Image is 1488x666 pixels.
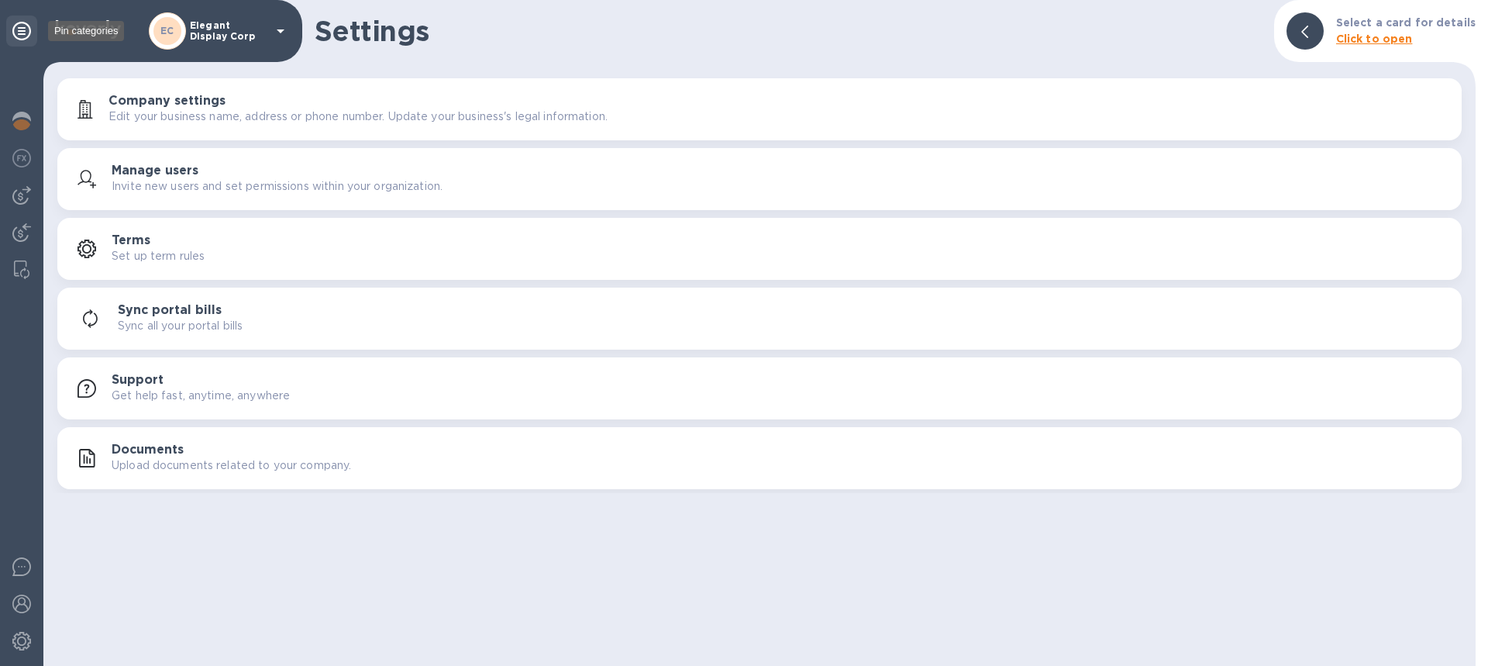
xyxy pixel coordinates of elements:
[57,148,1462,210] button: Manage usersInvite new users and set permissions within your organization.
[112,388,290,404] p: Get help fast, anytime, anywhere
[112,373,164,388] h3: Support
[57,288,1462,350] button: Sync portal billsSync all your portal bills
[112,164,198,178] h3: Manage users
[112,457,351,474] p: Upload documents related to your company.
[57,218,1462,280] button: TermsSet up term rules
[112,233,150,248] h3: Terms
[57,427,1462,489] button: DocumentsUpload documents related to your company.
[57,78,1462,140] button: Company settingsEdit your business name, address or phone number. Update your business's legal in...
[118,318,243,334] p: Sync all your portal bills
[56,20,121,39] img: Logo
[315,15,1262,47] h1: Settings
[57,357,1462,419] button: SupportGet help fast, anytime, anywhere
[1336,16,1476,29] b: Select a card for details
[108,94,226,109] h3: Company settings
[160,25,174,36] b: EC
[1336,33,1413,45] b: Click to open
[190,20,267,42] p: Elegant Display Corp
[108,109,608,125] p: Edit your business name, address or phone number. Update your business's legal information.
[112,178,443,195] p: Invite new users and set permissions within your organization.
[12,149,31,167] img: Foreign exchange
[112,443,184,457] h3: Documents
[112,248,205,264] p: Set up term rules
[118,303,222,318] h3: Sync portal bills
